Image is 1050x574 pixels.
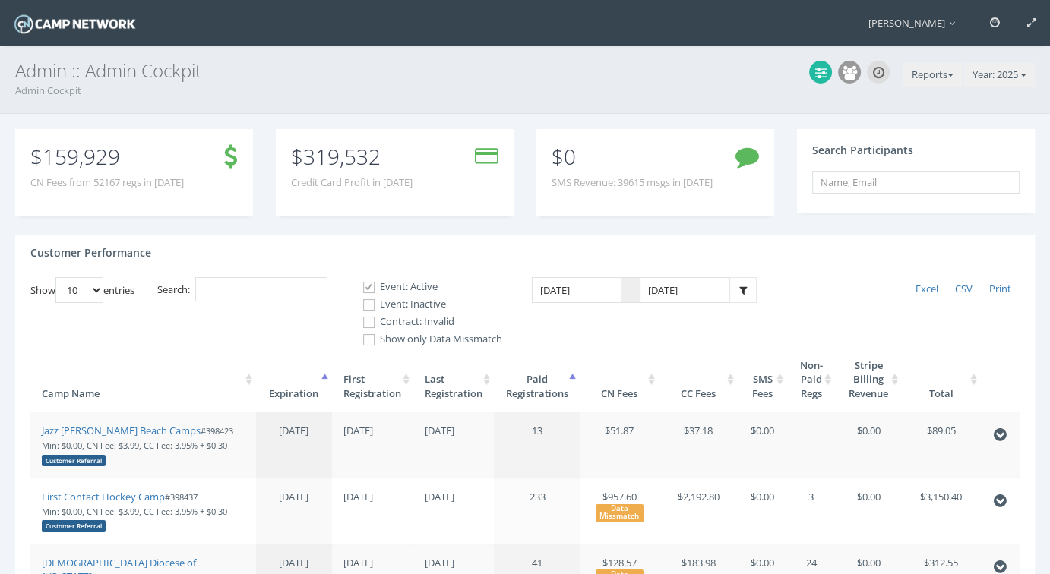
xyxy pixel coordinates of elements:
a: CSV [947,277,981,301]
img: Camp Network [11,11,138,37]
span: CN Fees from 52167 regs in [DATE] [30,175,184,190]
th: FirstRegistration: activate to sort column ascending [332,347,413,413]
td: $89.05 [902,412,981,478]
span: Credit Card Profit in [DATE] [291,175,413,190]
small: #398437 Min: $0.00, CN Fee: $3.99, CC Fee: 3.95% + $0.30 [42,491,227,531]
td: $3,150.40 [902,478,981,544]
td: $0.00 [835,478,902,544]
button: Reports [903,63,962,87]
th: Total: activate to sort column ascending [902,347,981,413]
input: Name, Email [812,171,1020,194]
th: Non-Paid Regs: activate to sort column ascending [787,347,835,413]
td: [DATE] [413,412,495,478]
small: #398423 Min: $0.00, CN Fee: $3.99, CC Fee: 3.95% + $0.30 [42,425,233,465]
label: Event: Inactive [350,297,502,312]
td: 233 [494,478,580,544]
a: Excel [907,277,947,301]
h4: Search Participants [812,144,913,156]
th: CC Fees: activate to sort column ascending [659,347,738,413]
td: [DATE] [413,478,495,544]
td: $0.00 [835,412,902,478]
th: PaidRegistrations: activate to sort column ascending [494,347,580,413]
td: $0.00 [738,478,787,544]
td: $957.60 [580,478,659,544]
th: Expiration: activate to sort column descending [256,347,332,413]
span: $0 [552,142,576,171]
span: 159,929 [43,142,120,171]
label: Contract: Invalid [350,314,502,330]
h3: Admin :: Admin Cockpit [15,61,1035,80]
th: CN Fees: activate to sort column ascending [580,347,659,413]
select: Showentries [55,277,103,303]
a: First Contact Hockey Camp [42,490,165,503]
span: [DATE] [279,424,308,437]
div: Data Missmatch [596,504,644,522]
div: Customer Referral [42,520,106,531]
span: [PERSON_NAME] [868,16,963,30]
span: SMS Revenue: 39615 msgs in [DATE] [552,175,713,190]
span: 319,532 [303,142,381,171]
input: Search: [195,277,327,302]
div: Customer Referral [42,455,106,466]
th: Stripe Billing Revenue: activate to sort column ascending [835,347,902,413]
label: Show entries [30,277,134,303]
a: Jazz [PERSON_NAME] Beach Camps [42,424,201,437]
td: $0.00 [738,412,787,478]
td: 13 [494,412,580,478]
span: Excel [916,282,938,295]
h4: Customer Performance [30,247,151,258]
span: Print [989,282,1011,295]
span: Year: 2025 [973,68,1018,81]
td: $51.87 [580,412,659,478]
span: [DATE] [279,556,308,569]
span: CSV [955,282,973,295]
th: Camp Name: activate to sort column ascending [30,347,256,413]
span: [DATE] [279,490,308,503]
td: $37.18 [659,412,738,478]
td: [DATE] [332,478,413,544]
a: Admin Cockpit [15,84,81,97]
input: Date Range: From [532,277,621,304]
input: Date Range: To [640,277,729,304]
p: $ [291,148,413,165]
label: Event: Active [350,279,502,295]
td: $2,192.80 [659,478,738,544]
th: SMS Fees: activate to sort column ascending [738,347,787,413]
label: Search: [157,277,327,302]
th: LastRegistration: activate to sort column ascending [413,347,495,413]
td: 3 [787,478,835,544]
label: Show only Data Missmatch [350,332,502,347]
span: - [621,277,640,304]
td: [DATE] [332,412,413,478]
button: Year: 2025 [964,63,1035,87]
a: Print [981,277,1020,301]
p: $ [30,148,184,165]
